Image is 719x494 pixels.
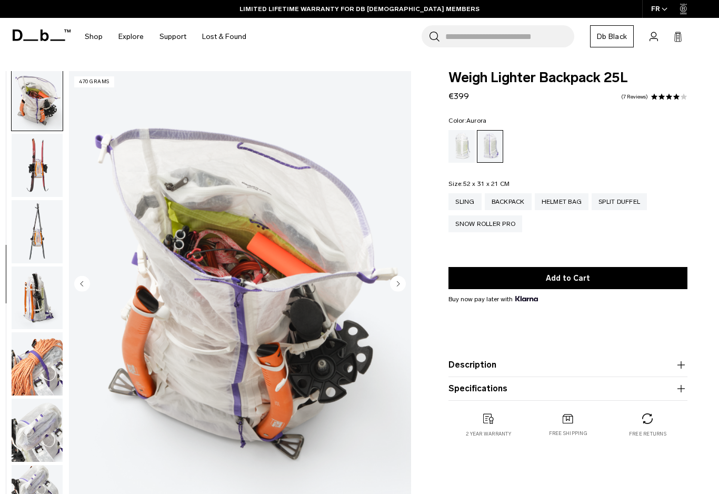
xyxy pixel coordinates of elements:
img: Weigh_Lighter_Backpack_25L_11.png [12,332,63,396]
a: Helmet Bag [535,193,589,210]
a: 7 reviews [621,94,648,100]
legend: Color: [448,117,486,124]
a: LIMITED LIFETIME WARRANTY FOR DB [DEMOGRAPHIC_DATA] MEMBERS [239,4,480,14]
button: Weigh_Lighter_Backpack_25L_9.png [11,200,63,264]
span: 52 x 31 x 21 CM [463,180,510,187]
nav: Main Navigation [77,18,254,55]
a: Aurora [477,130,503,163]
img: Weigh_Lighter_Backpack_25L_7.png [12,67,63,131]
span: €399 [448,91,469,101]
span: Buy now pay later with [448,294,538,304]
p: 470 grams [74,76,114,87]
button: Weigh_Lighter_Backpack_25L_12.png [11,398,63,462]
img: Weigh_Lighter_Backpack_25L_12.png [12,399,63,462]
button: Weigh_Lighter_Backpack_25L_8.png [11,133,63,197]
a: Sling [448,193,481,210]
span: Weigh Lighter Backpack 25L [448,71,687,85]
img: {"height" => 20, "alt" => "Klarna"} [515,296,538,301]
a: Diffusion [448,130,475,163]
a: Db Black [590,25,634,47]
a: Snow Roller Pro [448,215,522,232]
button: Add to Cart [448,267,687,289]
a: Lost & Found [202,18,246,55]
button: Previous slide [74,276,90,294]
a: Support [159,18,186,55]
button: Weigh_Lighter_Backpack_25L_10.png [11,266,63,330]
a: Split Duffel [592,193,647,210]
button: Weigh_Lighter_Backpack_25L_7.png [11,67,63,131]
a: Backpack [485,193,532,210]
img: Weigh_Lighter_Backpack_25L_10.png [12,266,63,330]
a: Shop [85,18,103,55]
button: Description [448,359,687,371]
button: Weigh_Lighter_Backpack_25L_11.png [11,332,63,396]
p: Free returns [629,430,666,438]
button: Next slide [390,276,406,294]
legend: Size: [448,181,510,187]
span: Aurora [466,117,487,124]
button: Specifications [448,382,687,395]
img: Weigh_Lighter_Backpack_25L_8.png [12,134,63,197]
p: 2 year warranty [466,430,511,438]
a: Explore [118,18,144,55]
p: Free shipping [549,430,587,437]
img: Weigh_Lighter_Backpack_25L_9.png [12,200,63,263]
